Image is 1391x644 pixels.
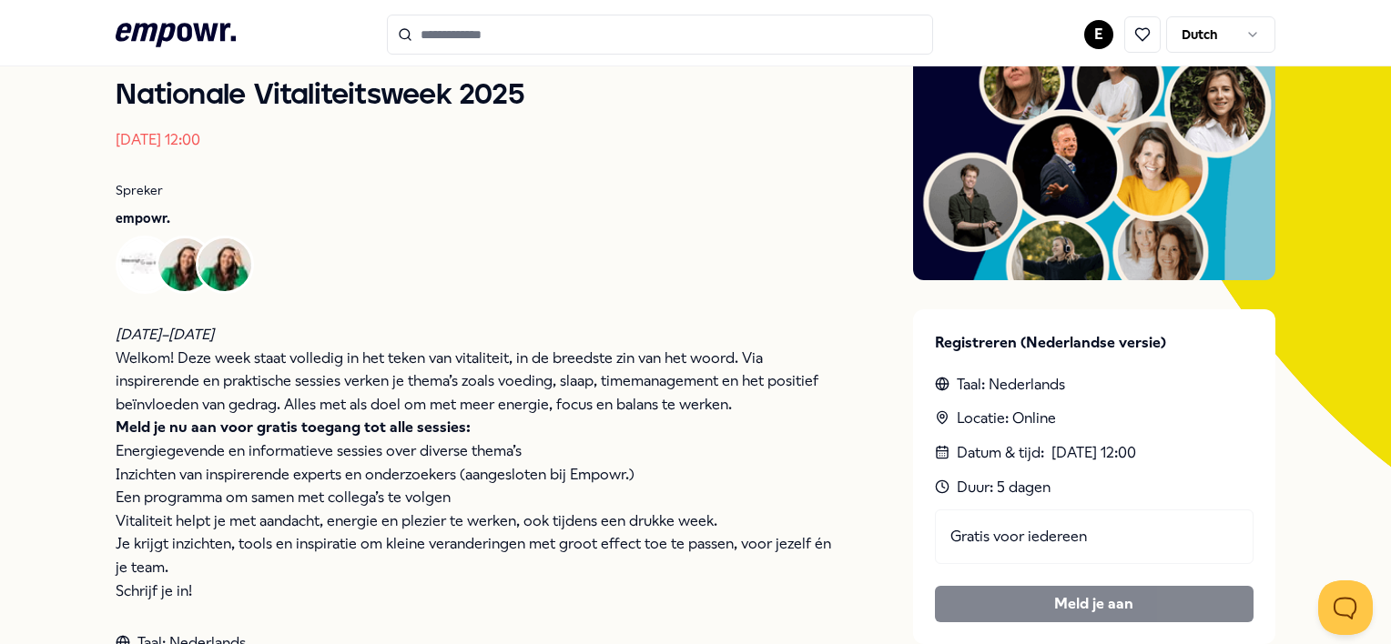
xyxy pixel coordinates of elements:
p: Vitaliteit helpt je met aandacht, energie en plezier te werken, ook tijdens een drukke week. [116,509,840,533]
time: [DATE] 12:00 [1051,441,1136,465]
strong: Meld je nu aan voor gratis toegang tot alle sessies: [116,418,471,436]
p: empowr. [116,208,840,228]
input: Search for products, categories or subcategories [387,15,933,55]
p: Inzichten van inspirerende experts en onderzoekers (aangesloten bij Empowr.) [116,463,840,487]
p: Spreker [116,180,840,200]
div: Duur: 5 dagen [935,476,1254,499]
img: Avatar [118,238,171,291]
img: Avatar [198,238,251,291]
h1: Nationale Vitaliteitsweek 2025 [116,77,840,114]
iframe: Help Scout Beacon - Open [1318,580,1373,635]
img: Presenter image [913,26,1275,281]
p: Welkom! Deze week staat volledig in het teken van vitaliteit, in de breedste zin van het woord. V... [116,347,840,417]
div: Gratis voor iedereen [935,509,1254,564]
p: Registreren (Nederlandse versie) [935,331,1254,355]
p: Energiegevende en informatieve sessies over diverse thema’s [116,439,840,463]
button: E [1084,20,1113,49]
div: Datum & tijd : [935,441,1254,465]
p: Een programma om samen met collega’s te volgen [116,486,840,509]
p: Je krijgt inzichten, tools en inspiratie om kleine veranderingen met groot effect toe te passen, ... [116,532,840,579]
div: Taal: Nederlands [935,373,1254,397]
time: [DATE] 12:00 [116,131,200,148]
em: [DATE]–[DATE] [116,326,214,343]
img: Avatar [158,238,211,291]
div: Locatie: Online [935,407,1254,430]
p: Schrijf je in! [116,579,840,603]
